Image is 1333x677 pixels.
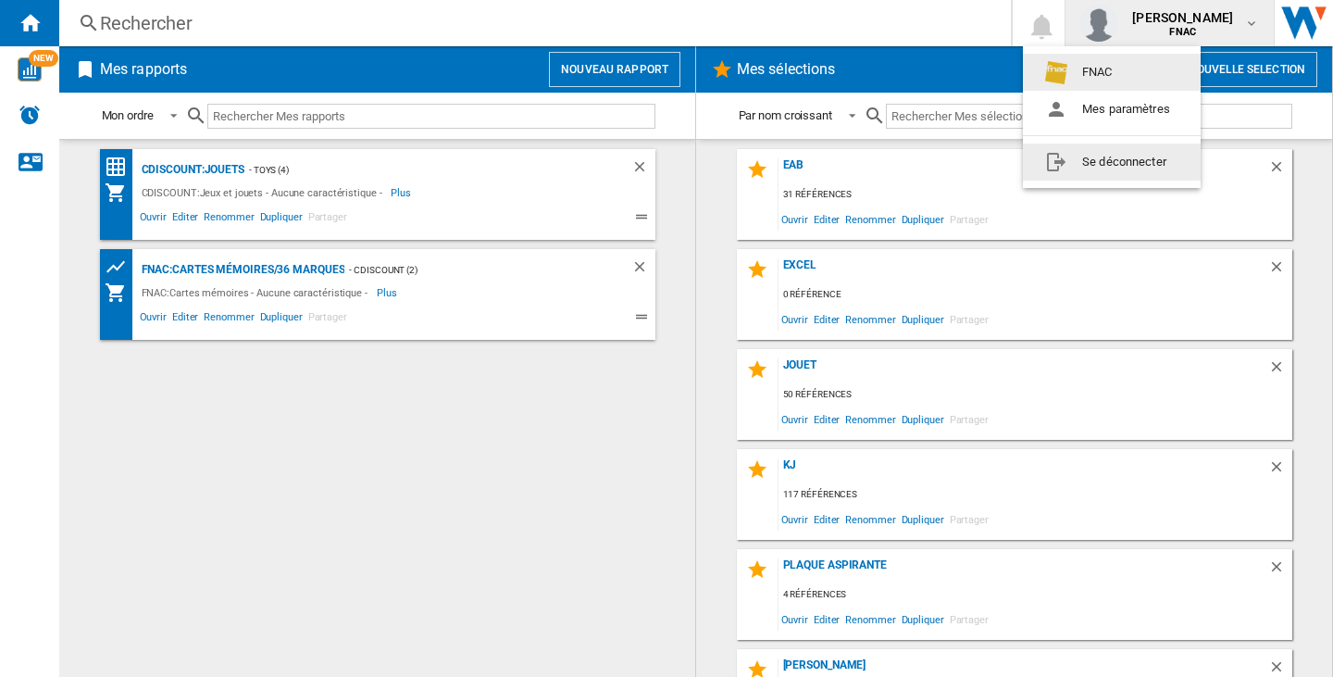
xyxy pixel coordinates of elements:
button: FNAC [1023,54,1201,91]
button: Mes paramètres [1023,91,1201,128]
button: Se déconnecter [1023,144,1201,181]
